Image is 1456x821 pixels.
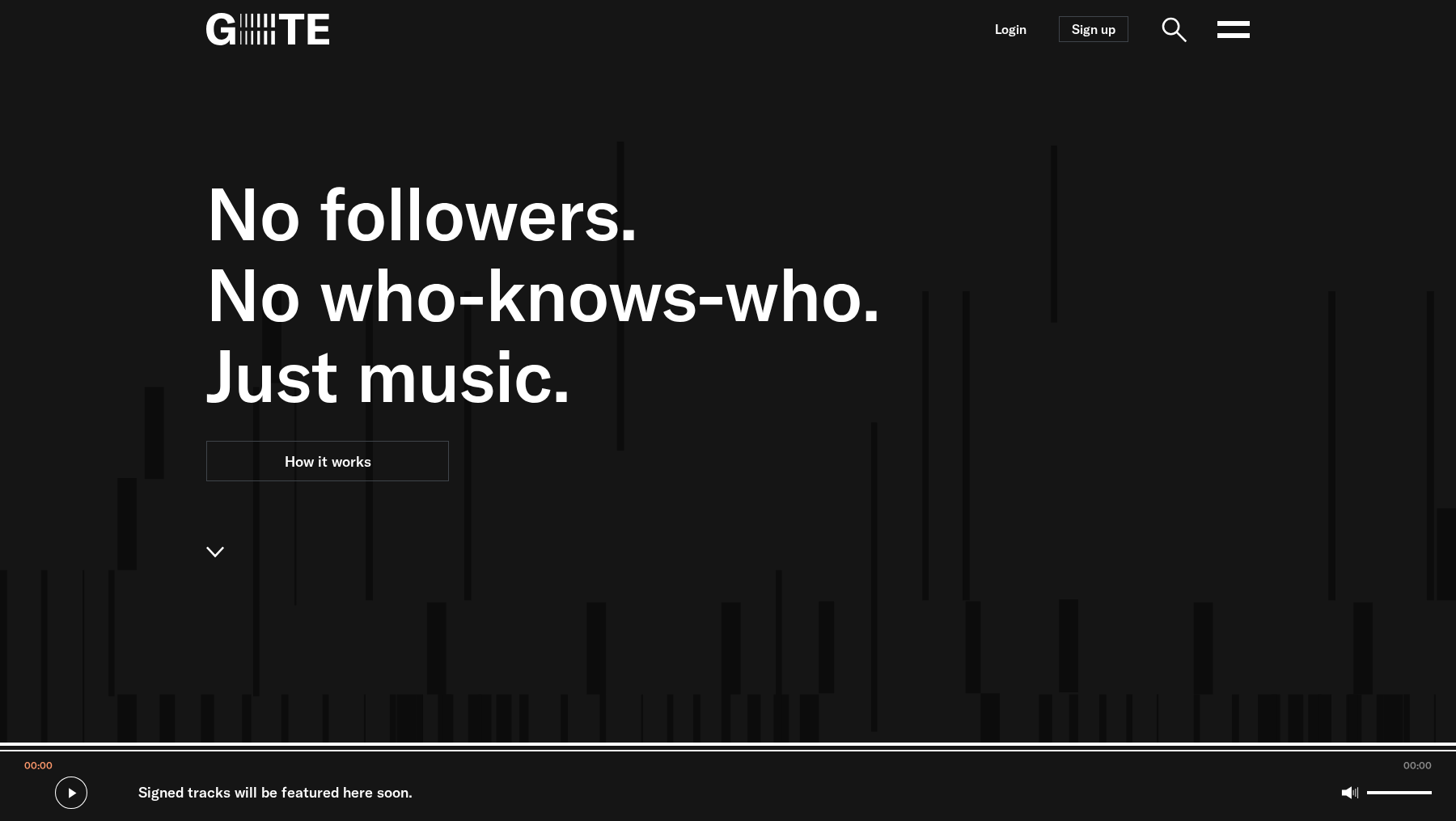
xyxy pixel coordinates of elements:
span: Signed tracks will be featured here soon. [138,781,413,804]
span: No who-knows-who. [206,254,1072,335]
a: Login [995,23,1026,36]
span: Just music. [206,335,1072,416]
span: 00:00 [1403,760,1432,772]
span: No followers. [206,173,1072,254]
img: G=TE [206,13,329,45]
a: Sign up [1059,16,1128,42]
a: How it works [206,441,449,481]
input: Volume [1367,791,1432,794]
span: 00:00 [24,760,53,772]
